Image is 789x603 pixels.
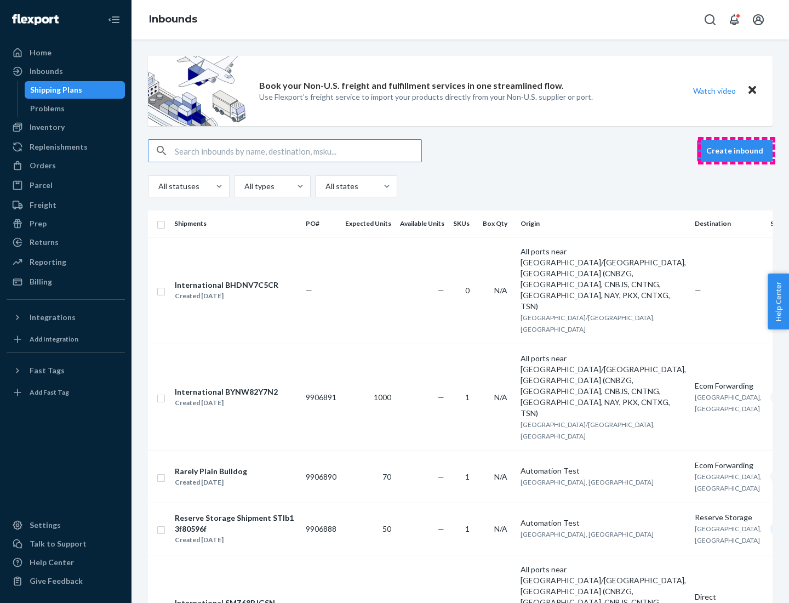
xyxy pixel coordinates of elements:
[7,384,125,401] a: Add Fast Tag
[175,291,278,301] div: Created [DATE]
[175,140,421,162] input: Search inbounds by name, destination, msku...
[30,557,74,568] div: Help Center
[768,274,789,329] button: Help Center
[25,100,125,117] a: Problems
[175,466,247,477] div: Rarely Plain Bulldog
[7,215,125,232] a: Prep
[30,66,63,77] div: Inbounds
[438,392,444,402] span: —
[175,477,247,488] div: Created [DATE]
[695,512,762,523] div: Reserve Storage
[723,9,745,31] button: Open notifications
[157,181,158,192] input: All statuses
[7,362,125,379] button: Fast Tags
[695,591,762,602] div: Direct
[521,465,686,476] div: Automation Test
[175,397,278,408] div: Created [DATE]
[301,503,341,555] td: 9906888
[30,160,56,171] div: Orders
[745,83,759,99] button: Close
[521,517,686,528] div: Automation Test
[465,286,470,295] span: 0
[699,9,721,31] button: Open Search Box
[494,392,507,402] span: N/A
[695,393,762,413] span: [GEOGRAPHIC_DATA], [GEOGRAPHIC_DATA]
[301,211,341,237] th: PO#
[521,530,654,538] span: [GEOGRAPHIC_DATA], [GEOGRAPHIC_DATA]
[7,554,125,571] a: Help Center
[30,237,59,248] div: Returns
[686,83,743,99] button: Watch video
[7,234,125,251] a: Returns
[7,138,125,156] a: Replenishments
[521,314,655,333] span: [GEOGRAPHIC_DATA]/[GEOGRAPHIC_DATA], [GEOGRAPHIC_DATA]
[7,572,125,590] button: Give Feedback
[30,122,65,133] div: Inventory
[478,211,516,237] th: Box Qty
[438,472,444,481] span: —
[695,525,762,544] span: [GEOGRAPHIC_DATA], [GEOGRAPHIC_DATA]
[341,211,396,237] th: Expected Units
[324,181,325,192] input: All states
[7,44,125,61] a: Home
[690,211,766,237] th: Destination
[259,92,593,103] p: Use Flexport’s freight service to import your products directly from your Non-U.S. supplier or port.
[7,273,125,291] a: Billing
[695,460,762,471] div: Ecom Forwarding
[521,420,655,440] span: [GEOGRAPHIC_DATA]/[GEOGRAPHIC_DATA], [GEOGRAPHIC_DATA]
[30,365,65,376] div: Fast Tags
[465,392,470,402] span: 1
[396,211,449,237] th: Available Units
[7,118,125,136] a: Inventory
[521,246,686,312] div: All ports near [GEOGRAPHIC_DATA]/[GEOGRAPHIC_DATA], [GEOGRAPHIC_DATA] (CNBZG, [GEOGRAPHIC_DATA], ...
[30,141,88,152] div: Replenishments
[697,140,773,162] button: Create inbound
[175,534,296,545] div: Created [DATE]
[30,334,78,344] div: Add Integration
[30,538,87,549] div: Talk to Support
[30,276,52,287] div: Billing
[30,312,76,323] div: Integrations
[7,196,125,214] a: Freight
[30,218,47,229] div: Prep
[374,392,391,402] span: 1000
[301,344,341,451] td: 9906891
[30,84,82,95] div: Shipping Plans
[30,103,65,114] div: Problems
[7,62,125,80] a: Inbounds
[382,524,391,533] span: 50
[7,177,125,194] a: Parcel
[30,257,66,268] div: Reporting
[243,181,244,192] input: All types
[7,535,125,553] a: Talk to Support
[695,473,762,492] span: [GEOGRAPHIC_DATA], [GEOGRAPHIC_DATA]
[30,576,83,587] div: Give Feedback
[306,286,312,295] span: —
[7,157,125,174] a: Orders
[747,9,769,31] button: Open account menu
[175,386,278,397] div: International BYNW82Y7N2
[30,388,69,397] div: Add Fast Tag
[382,472,391,481] span: 70
[521,478,654,486] span: [GEOGRAPHIC_DATA], [GEOGRAPHIC_DATA]
[175,513,296,534] div: Reserve Storage Shipment STIb13f80596f
[301,451,341,503] td: 9906890
[494,286,507,295] span: N/A
[695,286,701,295] span: —
[30,200,56,211] div: Freight
[7,516,125,534] a: Settings
[438,524,444,533] span: —
[259,79,564,92] p: Book your Non-U.S. freight and fulfillment services in one streamlined flow.
[521,353,686,419] div: All ports near [GEOGRAPHIC_DATA]/[GEOGRAPHIC_DATA], [GEOGRAPHIC_DATA] (CNBZG, [GEOGRAPHIC_DATA], ...
[695,380,762,391] div: Ecom Forwarding
[30,47,52,58] div: Home
[103,9,125,31] button: Close Navigation
[140,4,206,36] ol: breadcrumbs
[7,253,125,271] a: Reporting
[170,211,301,237] th: Shipments
[25,81,125,99] a: Shipping Plans
[149,13,197,25] a: Inbounds
[7,309,125,326] button: Integrations
[516,211,690,237] th: Origin
[30,180,53,191] div: Parcel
